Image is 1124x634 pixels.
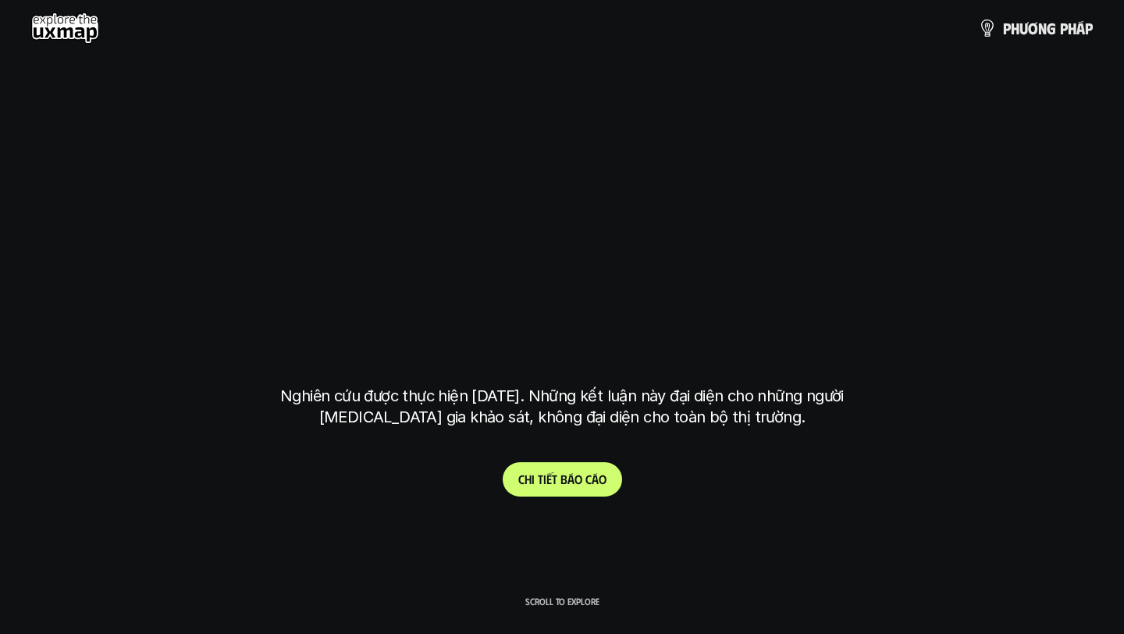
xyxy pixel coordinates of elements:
span: h [1011,20,1019,37]
span: ế [546,472,552,486]
span: o [599,472,606,486]
span: t [552,472,557,486]
span: t [538,472,543,486]
a: Chitiếtbáocáo [503,462,622,497]
span: g [1047,20,1056,37]
span: C [518,472,525,486]
p: Nghiên cứu được thực hiện [DATE]. Những kết luận này đại diện cho những người [MEDICAL_DATA] gia ... [269,386,855,428]
h1: phạm vi công việc của [277,162,847,228]
span: b [560,472,567,486]
span: á [592,472,599,486]
span: c [585,472,592,486]
span: ơ [1028,20,1038,37]
span: p [1085,20,1093,37]
h1: tại [GEOGRAPHIC_DATA] [284,286,841,351]
span: p [1060,20,1068,37]
h6: Kết quả nghiên cứu [508,129,627,147]
span: p [1003,20,1011,37]
span: n [1038,20,1047,37]
p: Scroll to explore [525,596,599,607]
span: i [532,472,535,486]
span: á [1076,20,1085,37]
span: ư [1019,20,1028,37]
span: h [525,472,532,486]
span: o [574,472,582,486]
a: phươngpháp [978,12,1093,44]
span: i [543,472,546,486]
span: h [1068,20,1076,37]
span: á [567,472,574,486]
